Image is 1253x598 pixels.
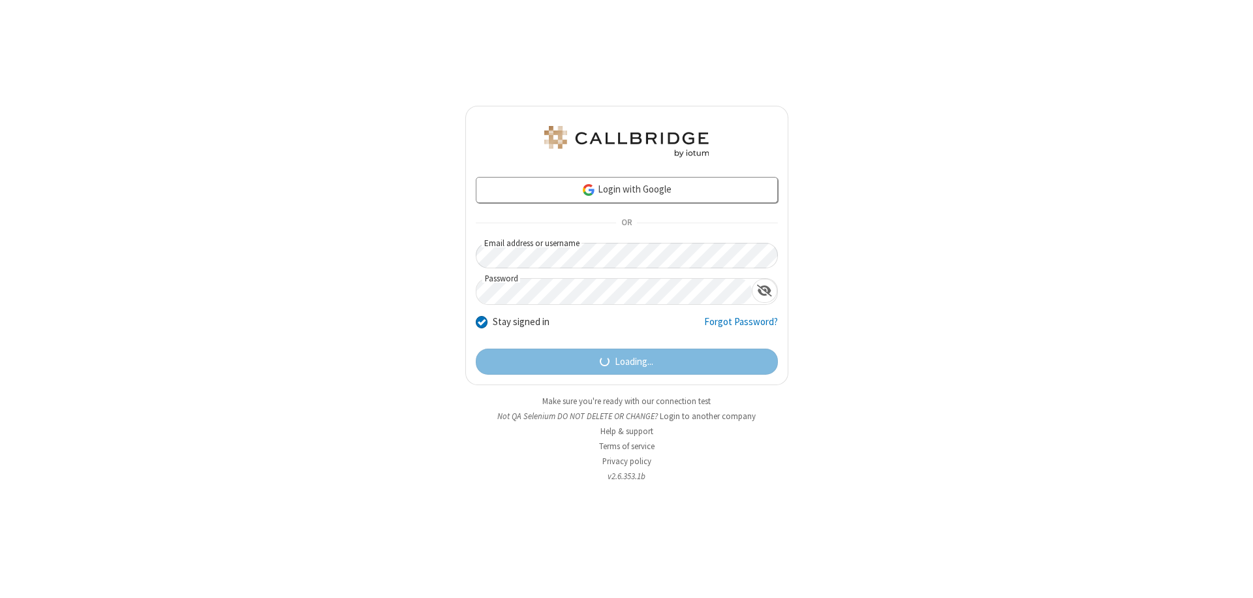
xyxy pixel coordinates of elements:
a: Forgot Password? [704,315,778,339]
a: Terms of service [599,441,655,452]
img: google-icon.png [581,183,596,197]
label: Stay signed in [493,315,549,330]
button: Loading... [476,349,778,375]
input: Email address or username [476,243,778,268]
a: Help & support [600,426,653,437]
div: Show password [752,279,777,303]
li: v2.6.353.1b [465,470,788,482]
a: Make sure you're ready with our connection test [542,396,711,407]
button: Login to another company [660,410,756,422]
img: QA Selenium DO NOT DELETE OR CHANGE [542,126,711,157]
a: Privacy policy [602,456,651,467]
span: OR [616,214,637,232]
input: Password [476,279,752,304]
span: Loading... [615,354,653,370]
a: Login with Google [476,177,778,203]
li: Not QA Selenium DO NOT DELETE OR CHANGE? [465,410,788,422]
